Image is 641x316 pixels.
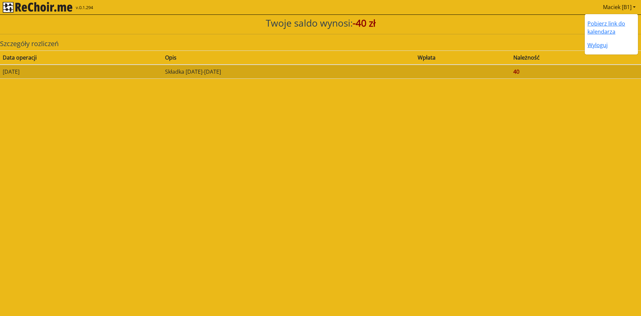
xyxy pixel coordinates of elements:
[584,14,638,55] ul: Maciek [B1]
[165,54,412,62] div: Opis
[600,0,638,14] a: Maciek [B1]
[162,65,415,79] td: Składka [DATE]-[DATE]
[418,54,508,62] div: Wpłata
[513,68,519,75] span: 40
[587,41,608,49] a: Wyloguj
[587,20,625,35] a: Pobierz link do kalendarza
[353,16,376,29] span: -40 zł
[513,54,638,62] div: Należność
[3,2,72,13] img: rekłajer mi
[76,4,93,11] span: v.0.1.294
[3,54,160,62] div: Data operacji
[3,17,638,29] h3: Twoje saldo wynosi:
